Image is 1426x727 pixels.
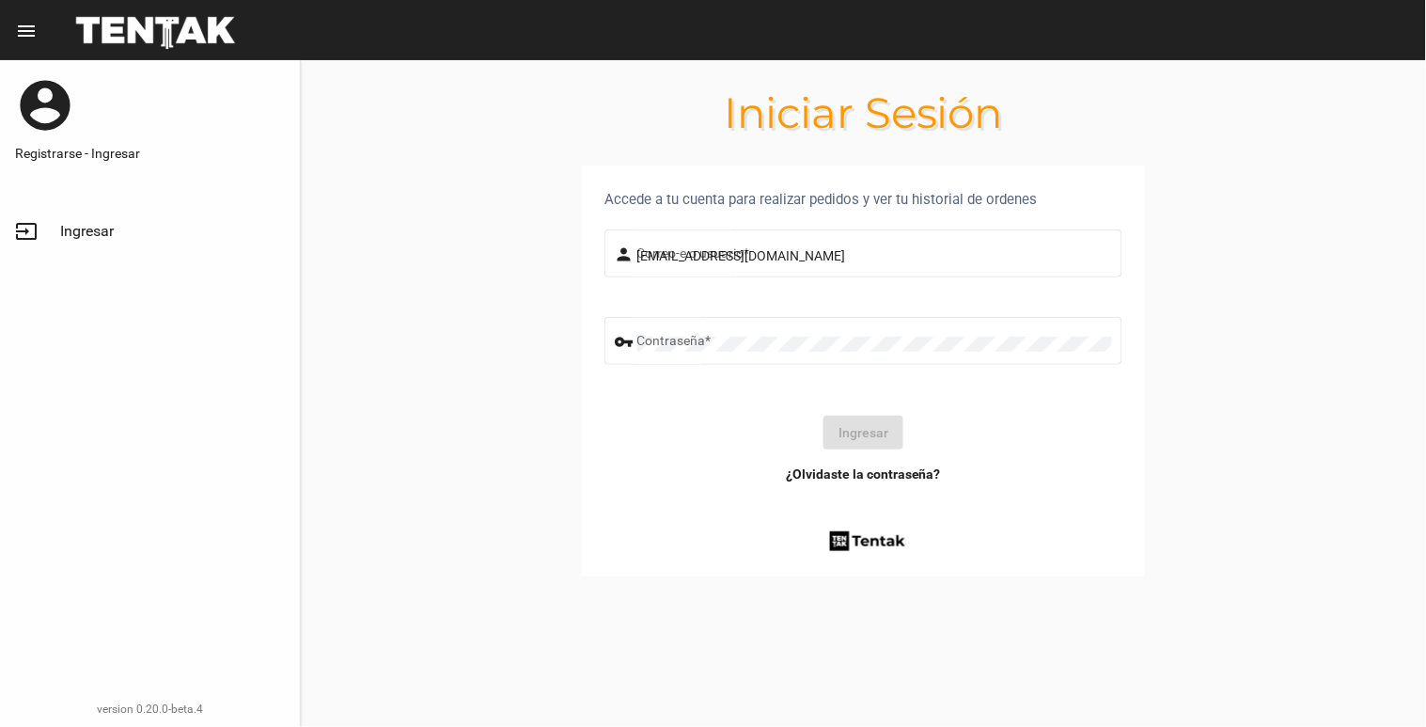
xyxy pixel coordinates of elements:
[615,331,637,354] mat-icon: vpn_key
[15,75,75,135] mat-icon: account_circle
[15,20,38,42] mat-icon: menu
[60,222,114,241] span: Ingresar
[301,98,1426,128] h1: Iniciar Sesión
[615,244,637,266] mat-icon: person
[827,529,908,554] img: tentak-firm.png
[15,700,285,719] div: version 0.20.0-beta.4
[604,188,1122,211] div: Accede a tu cuenta para realizar pedidos y ver tu historial de ordenes
[15,220,38,243] mat-icon: input
[15,144,285,163] a: Registrarse - Ingresar
[823,416,903,450] button: Ingresar
[786,465,941,483] a: ¿Olvidaste la contraseña?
